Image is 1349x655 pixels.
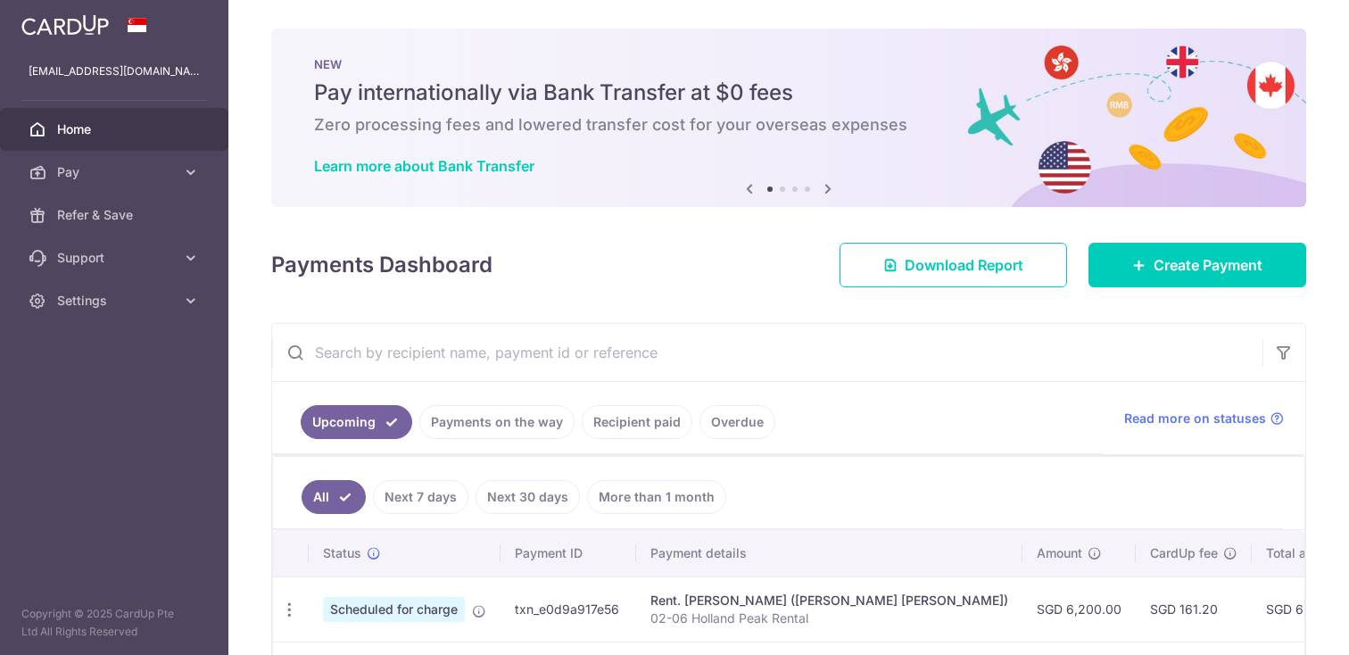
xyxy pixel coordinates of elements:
a: More than 1 month [587,480,726,514]
a: Upcoming [301,405,412,439]
span: Status [323,544,361,562]
h5: Pay internationally via Bank Transfer at $0 fees [314,79,1263,107]
h6: Zero processing fees and lowered transfer cost for your overseas expenses [314,114,1263,136]
a: Recipient paid [582,405,692,439]
a: Create Payment [1088,243,1306,287]
img: CardUp [21,14,109,36]
input: Search by recipient name, payment id or reference [272,324,1262,381]
p: NEW [314,57,1263,71]
a: Next 7 days [373,480,468,514]
th: Payment details [636,530,1022,576]
a: Payments on the way [419,405,575,439]
span: Download Report [905,254,1023,276]
span: Amount [1037,544,1082,562]
a: All [302,480,366,514]
a: Read more on statuses [1124,410,1284,427]
td: txn_e0d9a917e56 [501,576,636,642]
td: SGD 6,200.00 [1022,576,1136,642]
div: Rent. [PERSON_NAME] ([PERSON_NAME] [PERSON_NAME]) [650,592,1008,609]
span: CardUp fee [1150,544,1218,562]
span: Refer & Save [57,206,175,224]
span: Settings [57,292,175,310]
span: Read more on statuses [1124,410,1266,427]
a: Learn more about Bank Transfer [314,157,534,175]
span: Pay [57,163,175,181]
span: Home [57,120,175,138]
a: Download Report [840,243,1067,287]
td: SGD 161.20 [1136,576,1252,642]
th: Payment ID [501,530,636,576]
span: Total amt. [1266,544,1325,562]
span: Support [57,249,175,267]
a: Overdue [699,405,775,439]
span: Create Payment [1154,254,1262,276]
p: [EMAIL_ADDRESS][DOMAIN_NAME] [29,62,200,80]
span: Scheduled for charge [323,597,465,622]
p: 02-06 Holland Peak Rental [650,609,1008,627]
h4: Payments Dashboard [271,249,492,281]
a: Next 30 days [476,480,580,514]
img: Bank transfer banner [271,29,1306,207]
